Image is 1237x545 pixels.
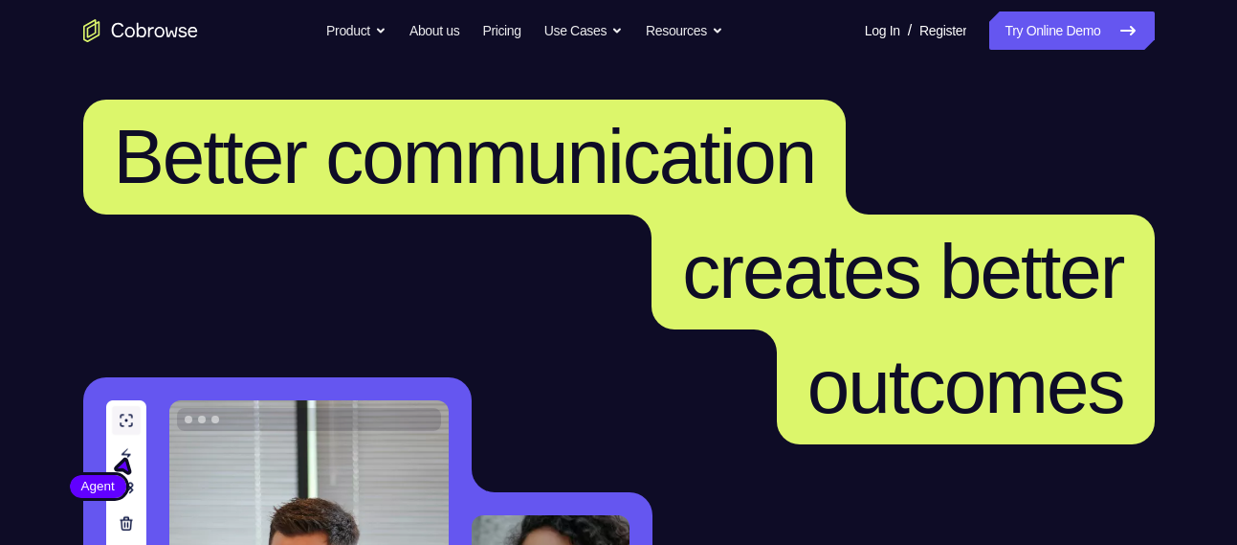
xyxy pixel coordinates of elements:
button: Product [326,11,387,50]
span: creates better [682,229,1123,314]
span: outcomes [807,344,1124,429]
a: Pricing [482,11,520,50]
a: Go to the home page [83,19,198,42]
span: Agent [70,477,126,496]
a: Try Online Demo [989,11,1154,50]
a: Log In [865,11,900,50]
span: Better communication [114,114,816,199]
a: Register [919,11,966,50]
span: / [908,19,912,42]
button: Use Cases [544,11,623,50]
a: About us [409,11,459,50]
button: Resources [646,11,723,50]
